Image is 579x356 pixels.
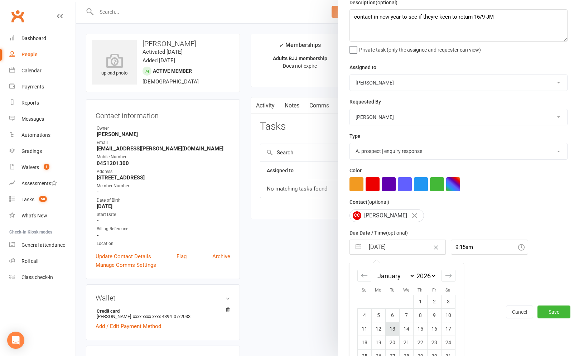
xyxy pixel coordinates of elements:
td: Tuesday, January 6, 2026 [385,308,399,322]
small: Sa [445,288,450,293]
div: [PERSON_NAME] [349,209,424,222]
a: People [9,47,76,63]
td: Tuesday, January 13, 2026 [385,322,399,336]
small: Th [418,288,423,293]
small: (optional) [386,230,408,236]
label: Due Date / Time [349,229,408,237]
a: Calendar [9,63,76,79]
div: Messages [21,116,44,122]
a: Roll call [9,253,76,269]
label: Contact [349,198,389,206]
label: Assigned to [349,63,376,71]
a: Clubworx [9,7,26,25]
a: Reports [9,95,76,111]
td: Friday, January 23, 2026 [427,336,441,349]
td: Saturday, January 10, 2026 [441,308,455,322]
td: Tuesday, January 20, 2026 [385,336,399,349]
a: Messages [9,111,76,127]
div: Tasks [21,197,34,202]
label: Color [349,167,362,174]
a: Tasks 50 [9,192,76,208]
td: Wednesday, January 21, 2026 [399,336,413,349]
span: 50 [39,196,47,202]
div: Move backward to switch to the previous month. [357,270,371,282]
td: Wednesday, January 7, 2026 [399,308,413,322]
a: Automations [9,127,76,143]
a: Class kiosk mode [9,269,76,285]
div: Reports [21,100,39,106]
div: Open Intercom Messenger [7,332,24,349]
button: Cancel [506,306,533,318]
div: People [21,52,38,57]
td: Friday, January 2, 2026 [427,295,441,308]
div: Dashboard [21,35,46,41]
div: Gradings [21,148,42,154]
a: Assessments [9,175,76,192]
td: Monday, January 19, 2026 [371,336,385,349]
label: Requested By [349,98,381,106]
a: Gradings [9,143,76,159]
td: Friday, January 16, 2026 [427,322,441,336]
a: General attendance kiosk mode [9,237,76,253]
small: Mo [375,288,381,293]
div: Payments [21,84,44,90]
td: Sunday, January 11, 2026 [357,322,371,336]
small: (optional) [367,199,389,205]
a: Dashboard [9,30,76,47]
td: Friday, January 9, 2026 [427,308,441,322]
td: Monday, January 12, 2026 [371,322,385,336]
td: Thursday, January 15, 2026 [413,322,427,336]
div: Class check-in [21,274,53,280]
td: Sunday, January 18, 2026 [357,336,371,349]
small: We [403,288,409,293]
td: Thursday, January 1, 2026 [413,295,427,308]
div: Calendar [21,68,42,73]
small: Su [362,288,367,293]
td: Saturday, January 17, 2026 [441,322,455,336]
button: Clear Date [430,240,442,254]
a: What's New [9,208,76,224]
div: Automations [21,132,50,138]
span: CC [353,211,361,220]
div: What's New [21,213,47,218]
textarea: contact in new year to see if theyre keen to return 16/9 JM [349,9,568,42]
span: 1 [44,164,49,170]
div: General attendance [21,242,65,248]
span: Private task (only the assignee and requester can view) [359,44,481,53]
label: Type [349,132,361,140]
td: Wednesday, January 14, 2026 [399,322,413,336]
td: Saturday, January 3, 2026 [441,295,455,308]
a: Payments [9,79,76,95]
small: Fr [432,288,436,293]
small: Tu [390,288,395,293]
td: Saturday, January 24, 2026 [441,336,455,349]
td: Thursday, January 8, 2026 [413,308,427,322]
div: Assessments [21,181,57,186]
div: Move forward to switch to the next month. [442,270,455,282]
td: Thursday, January 22, 2026 [413,336,427,349]
td: Sunday, January 4, 2026 [357,308,371,322]
a: Waivers 1 [9,159,76,175]
div: Roll call [21,258,38,264]
button: Save [537,306,570,318]
td: Monday, January 5, 2026 [371,308,385,322]
label: Email preferences [349,261,391,269]
div: Waivers [21,164,39,170]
